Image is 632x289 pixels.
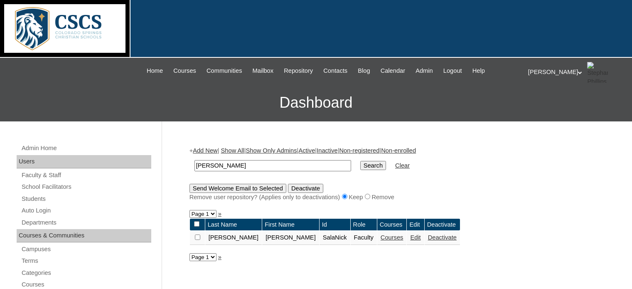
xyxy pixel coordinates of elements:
a: Repository [280,66,317,76]
div: + | | | | | | [189,146,601,201]
a: Non-registered [339,147,379,154]
a: Edit [410,234,421,241]
a: Add New [193,147,217,154]
span: Home [147,66,163,76]
a: Admin [411,66,437,76]
a: Blog [354,66,374,76]
a: Home [143,66,167,76]
input: Send Welcome Email to Selected [189,184,286,193]
span: Calendar [381,66,405,76]
a: Show All [221,147,244,154]
input: Search [360,161,386,170]
a: Logout [439,66,466,76]
a: Admin Home [21,143,151,153]
a: Clear [395,162,410,169]
td: [PERSON_NAME] [205,231,262,245]
td: Courses [377,219,407,231]
a: Non-enrolled [381,147,416,154]
div: [PERSON_NAME] [528,62,624,83]
span: Communities [207,66,242,76]
span: Help [472,66,485,76]
h3: Dashboard [4,84,628,121]
a: » [218,210,221,217]
a: Courses [381,234,403,241]
a: Students [21,194,151,204]
a: Deactivate [428,234,457,241]
div: Remove user repository? (Applies only to deactivations) Keep Remove [189,193,601,202]
a: Courses [169,66,200,76]
a: Campuses [21,244,151,254]
a: School Facilitators [21,182,151,192]
a: Categories [21,268,151,278]
a: Departments [21,217,151,228]
span: Mailbox [253,66,274,76]
input: Deactivate [288,184,323,193]
a: Calendar [376,66,409,76]
a: Contacts [319,66,352,76]
span: Repository [284,66,313,76]
span: Admin [416,66,433,76]
td: Deactivate [425,219,460,231]
span: Contacts [323,66,347,76]
td: First Name [262,219,319,231]
div: Courses & Communities [17,229,151,242]
a: Faculty & Staff [21,170,151,180]
img: Stephanie Phillips [587,62,608,83]
td: Edit [407,219,424,231]
a: Communities [202,66,246,76]
td: [PERSON_NAME] [262,231,319,245]
a: Terms [21,256,151,266]
a: Show Only Admins [246,147,297,154]
span: Courses [173,66,196,76]
td: SalaNick [320,231,350,245]
a: Active [298,147,315,154]
span: Logout [443,66,462,76]
a: Auto Login [21,205,151,216]
td: Id [320,219,350,231]
td: Role [351,219,377,231]
a: » [218,254,221,260]
a: Inactive [317,147,338,154]
a: Mailbox [248,66,278,76]
span: Blog [358,66,370,76]
td: Last Name [205,219,262,231]
input: Search [194,160,351,171]
img: logo-white.png [4,4,125,53]
td: Faculty [351,231,377,245]
div: Users [17,155,151,168]
a: Help [468,66,489,76]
